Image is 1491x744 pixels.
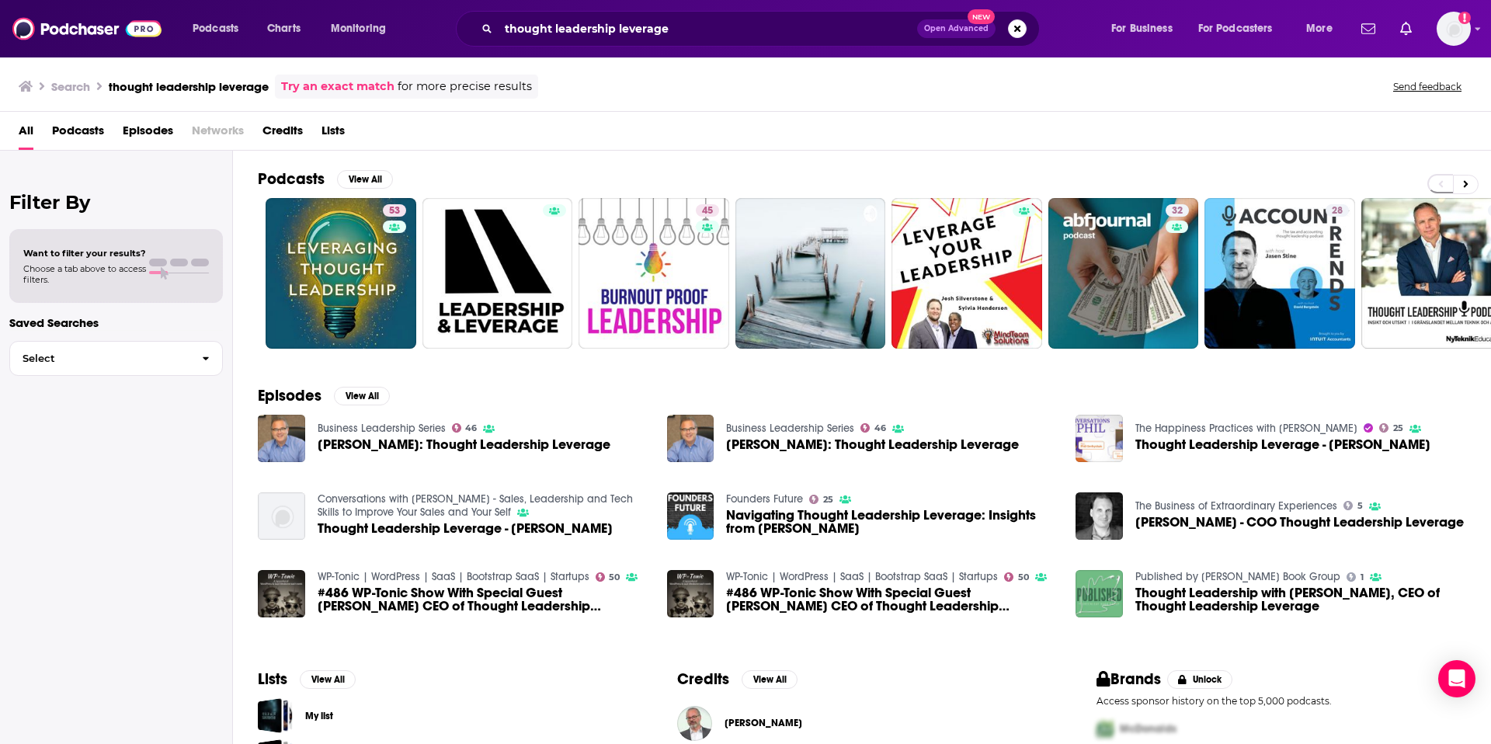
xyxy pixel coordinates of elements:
span: 1 [1361,574,1364,581]
h3: thought leadership leverage [109,79,269,94]
span: More [1306,18,1333,40]
svg: Add a profile image [1458,12,1471,24]
input: Search podcasts, credits, & more... [499,16,917,41]
button: View All [337,170,393,189]
span: My list [258,698,293,733]
a: #486 WP-Tonic Show With Special Guest Peter Winick CEO of Thought Leadership Leverage [667,570,714,617]
a: 1 [1347,572,1364,582]
button: Show profile menu [1437,12,1471,46]
img: #486 WP-Tonic Show With Special Guest Peter Winick CEO of Thought Leadership Leverage [258,570,305,617]
a: Published by Greenleaf Book Group [1135,570,1340,583]
span: #486 WP-Tonic Show With Special Guest [PERSON_NAME] CEO of Thought Leadership Leverage [726,586,1057,613]
img: User Profile [1437,12,1471,46]
a: Thought Leadership Leverage - Peter Winick [318,522,613,535]
button: Select [9,341,223,376]
a: WP-Tonic | WordPress | SaaS | Bootstrap SaaS | Startups [726,570,998,583]
img: Bill Sherman - COO Thought Leadership Leverage [1076,492,1123,540]
span: 28 [1332,203,1343,219]
a: 32 [1048,198,1199,349]
a: 53 [266,198,416,349]
a: Conversations with Phil Gerbyshak - Sales, Leadership and Tech Skills to Improve Your Sales and Y... [318,492,633,519]
a: Show notifications dropdown [1394,16,1418,42]
button: open menu [1295,16,1352,41]
a: Credits [262,118,303,150]
a: 5 [1343,501,1363,510]
span: Thought Leadership with [PERSON_NAME], CEO of Thought Leadership Leverage [1135,586,1466,613]
span: Networks [192,118,244,150]
span: [PERSON_NAME]: Thought Leadership Leverage [318,438,610,451]
a: Peter Winick: Thought Leadership Leverage [318,438,610,451]
h2: Episodes [258,386,321,405]
img: Peter Winick [677,706,712,741]
a: PodcastsView All [258,169,393,189]
span: #486 WP-Tonic Show With Special Guest [PERSON_NAME] CEO of Thought Leadership Leverage [318,586,648,613]
span: Charts [267,18,301,40]
a: Business Leadership Series [318,422,446,435]
span: Choose a tab above to access filters. [23,263,146,285]
button: Send feedback [1388,80,1466,93]
span: All [19,118,33,150]
a: My list [305,707,333,725]
a: Bill Sherman - COO Thought Leadership Leverage [1135,516,1464,529]
a: Podcasts [52,118,104,150]
span: Monitoring [331,18,386,40]
img: Navigating Thought Leadership Leverage: Insights from Peter Winick [667,492,714,540]
button: open menu [320,16,406,41]
img: Peter Winick: Thought Leadership Leverage [667,415,714,462]
a: EpisodesView All [258,386,390,405]
a: Navigating Thought Leadership Leverage: Insights from Peter Winick [726,509,1057,535]
img: Podchaser - Follow, Share and Rate Podcasts [12,14,162,43]
a: Business Leadership Series [726,422,854,435]
span: Open Advanced [924,25,989,33]
a: 25 [1379,423,1403,433]
a: 28 [1204,198,1355,349]
button: open menu [1188,16,1295,41]
a: Peter Winick [725,717,802,729]
button: open menu [182,16,259,41]
span: 5 [1357,502,1363,509]
span: For Podcasters [1198,18,1273,40]
a: 46 [860,423,886,433]
span: Thought Leadership Leverage - [PERSON_NAME] [318,522,613,535]
h2: Podcasts [258,169,325,189]
a: WP-Tonic | WordPress | SaaS | Bootstrap SaaS | Startups [318,570,589,583]
a: Peter Winick: Thought Leadership Leverage [726,438,1019,451]
span: Want to filter your results? [23,248,146,259]
span: 32 [1172,203,1183,219]
span: Select [10,353,189,363]
span: for more precise results [398,78,532,96]
a: Thought Leadership Leverage - Peter Winick [1135,438,1430,451]
a: 46 [452,423,478,433]
a: ListsView All [258,669,356,689]
span: For Business [1111,18,1173,40]
span: 46 [465,425,477,432]
a: Episodes [123,118,173,150]
a: Try an exact match [281,78,394,96]
span: [PERSON_NAME]: Thought Leadership Leverage [726,438,1019,451]
a: Show notifications dropdown [1355,16,1382,42]
h2: Lists [258,669,287,689]
a: The Business of Extraordinary Experiences [1135,499,1337,513]
span: 50 [609,574,620,581]
a: The Happiness Practices with Phil Gerbyshak [1135,422,1357,435]
span: [PERSON_NAME] - COO Thought Leadership Leverage [1135,516,1464,529]
a: 53 [383,204,406,217]
span: New [968,9,996,24]
a: 50 [596,572,620,582]
a: 45 [579,198,729,349]
a: Lists [321,118,345,150]
span: 53 [389,203,400,219]
span: [PERSON_NAME] [725,717,802,729]
span: Thought Leadership Leverage - [PERSON_NAME] [1135,438,1430,451]
p: Access sponsor history on the top 5,000 podcasts. [1097,695,1466,707]
a: #486 WP-Tonic Show With Special Guest Peter Winick CEO of Thought Leadership Leverage [726,586,1057,613]
a: CreditsView All [677,669,798,689]
img: Thought Leadership Leverage - Peter Winick [1076,415,1123,462]
a: Charts [257,16,310,41]
img: Thought Leadership Leverage - Peter Winick [258,492,305,540]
